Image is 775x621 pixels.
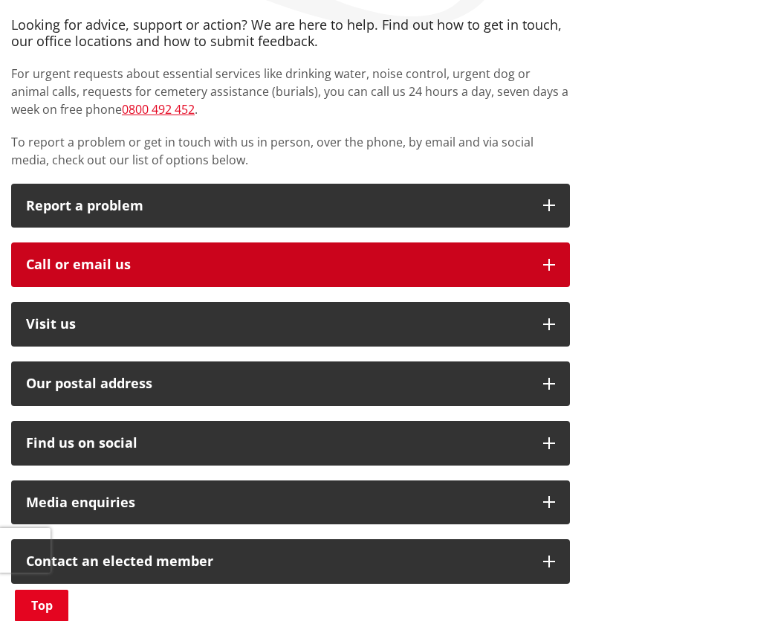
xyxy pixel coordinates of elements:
p: Report a problem [26,199,528,213]
button: Media enquiries [11,480,570,525]
p: Contact an elected member [26,554,528,569]
button: Report a problem [11,184,570,228]
div: Find us on social [26,436,528,451]
div: Media enquiries [26,495,528,510]
button: Find us on social [11,421,570,466]
p: To report a problem or get in touch with us in person, over the phone, by email and via social me... [11,133,570,169]
h4: Looking for advice, support or action? We are here to help. Find out how to get in touch, our off... [11,17,570,49]
button: Our postal address [11,361,570,406]
button: Contact an elected member [11,539,570,584]
p: Visit us [26,317,528,332]
iframe: Messenger Launcher [707,559,760,612]
div: Call or email us [26,257,528,272]
p: For urgent requests about essential services like drinking water, noise control, urgent dog or an... [11,65,570,118]
button: Call or email us [11,242,570,287]
a: 0800 492 452 [122,101,195,118]
h2: Our postal address [26,376,528,391]
a: Top [15,590,68,621]
button: Visit us [11,302,570,347]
